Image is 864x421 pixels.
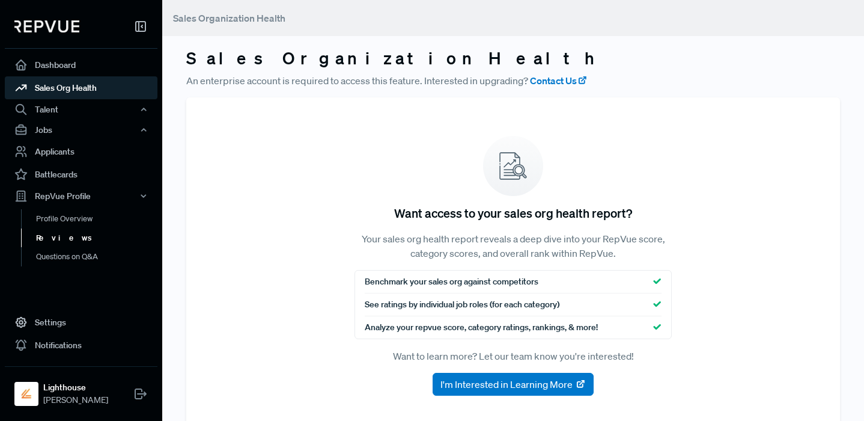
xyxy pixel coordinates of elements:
[5,186,157,206] button: RepVue Profile
[5,163,157,186] a: Battlecards
[14,20,79,32] img: RepVue
[5,99,157,120] button: Talent
[5,120,157,140] button: Jobs
[365,321,598,334] span: Analyze your repvue score, category ratings, rankings, & more!
[5,140,157,163] a: Applicants
[21,229,174,248] a: Reviews
[354,232,672,260] p: Your sales org health report reveals a deep dive into your RepVue score, category scores, and ove...
[5,334,157,357] a: Notifications
[173,12,285,24] span: Sales Organization Health
[5,366,157,411] a: LighthouseLighthouse[PERSON_NAME]
[5,76,157,99] a: Sales Org Health
[43,381,108,394] strong: Lighthouse
[354,349,672,363] p: Want to learn more? Let our team know you're interested!
[365,275,538,288] span: Benchmark your sales org against competitors
[186,73,840,88] p: An enterprise account is required to access this feature. Interested in upgrading?
[5,54,157,76] a: Dashboard
[43,394,108,407] span: [PERSON_NAME]
[5,311,157,334] a: Settings
[394,206,632,220] h5: Want access to your sales org health report?
[530,73,588,88] a: Contact Us
[21,247,174,266] a: Questions on Q&A
[440,377,573,392] span: I'm Interested in Learning More
[17,384,36,404] img: Lighthouse
[433,373,594,396] button: I'm Interested in Learning More
[365,298,559,311] span: See ratings by individual job roles (for each category)
[186,48,840,69] h3: Sales Organization Health
[21,209,174,229] a: Profile Overview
